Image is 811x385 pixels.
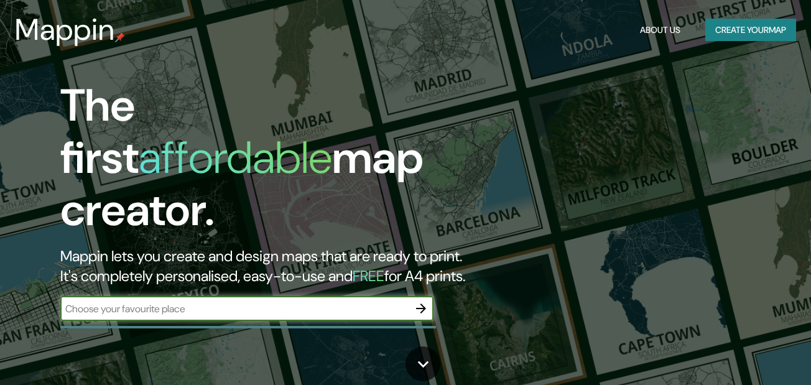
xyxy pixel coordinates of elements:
h1: The first map creator. [60,80,466,246]
h3: Mappin [15,12,115,47]
h1: affordable [139,129,332,187]
h2: Mappin lets you create and design maps that are ready to print. It's completely personalised, eas... [60,246,466,286]
img: mappin-pin [115,32,125,42]
button: Create yourmap [705,19,796,42]
h5: FREE [353,266,384,285]
button: About Us [635,19,685,42]
input: Choose your favourite place [60,302,409,316]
